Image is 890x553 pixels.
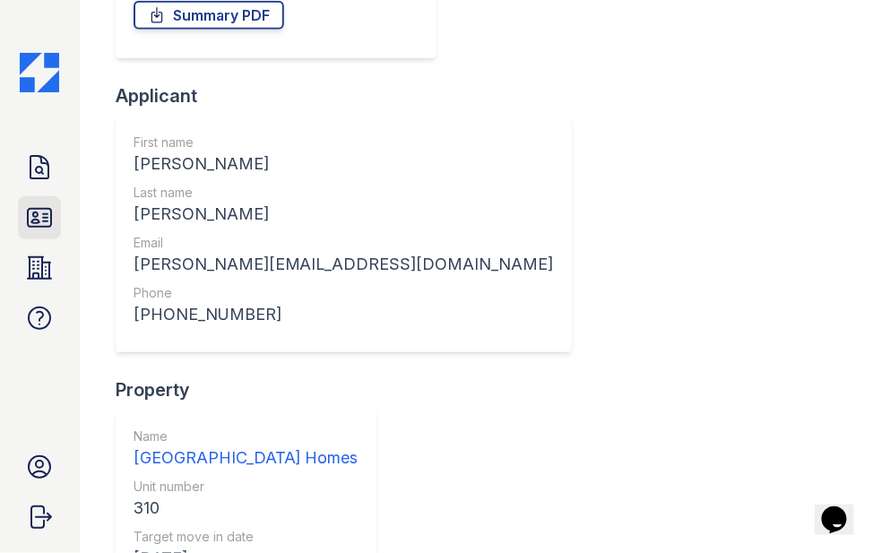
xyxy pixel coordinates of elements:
[134,202,554,227] div: [PERSON_NAME]
[134,184,554,202] div: Last name
[116,83,586,108] div: Applicant
[20,53,59,92] img: CE_Icon_Blue-c292c112584629df590d857e76928e9f676e5b41ef8f769ba2f05ee15b207248.png
[134,428,359,471] a: Name [GEOGRAPHIC_DATA] Homes
[134,302,554,327] div: [PHONE_NUMBER]
[815,481,872,535] iframe: chat widget
[116,377,391,402] div: Property
[134,1,284,30] a: Summary PDF
[134,445,359,471] div: [GEOGRAPHIC_DATA] Homes
[134,428,359,445] div: Name
[134,528,359,546] div: Target move in date
[134,478,359,496] div: Unit number
[134,252,554,277] div: [PERSON_NAME][EMAIL_ADDRESS][DOMAIN_NAME]
[134,234,554,252] div: Email
[134,151,554,177] div: [PERSON_NAME]
[134,496,359,521] div: 310
[134,284,554,302] div: Phone
[134,134,554,151] div: First name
